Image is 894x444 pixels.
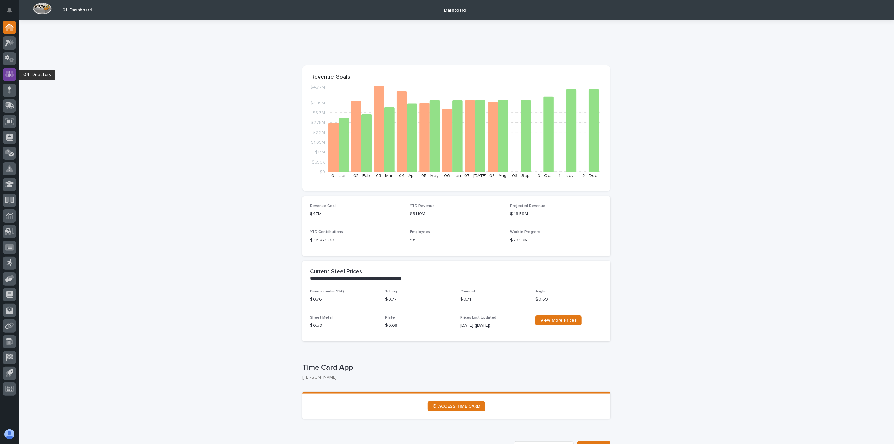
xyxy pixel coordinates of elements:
tspan: $0 [319,170,325,174]
p: $ 0.68 [385,322,453,329]
tspan: $2.75M [311,120,325,125]
p: 181 [410,237,503,244]
tspan: $3.85M [310,101,325,105]
p: Revenue Goals [311,74,602,81]
tspan: $2.2M [313,130,325,135]
h2: 01. Dashboard [63,8,92,13]
p: $ 0.69 [535,296,603,303]
tspan: $1.65M [311,140,325,145]
text: 10 - Oct [536,174,551,178]
p: $ 0.77 [385,296,453,303]
text: 07 - [DATE] [464,174,487,178]
text: 11 - Nov [559,174,574,178]
tspan: $1.1M [315,150,325,154]
p: $20.52M [510,237,603,244]
span: Channel [460,290,475,293]
button: users-avatar [3,428,16,441]
a: ⏲ ACCESS TIME CARD [428,401,485,411]
span: Revenue Goal [310,204,336,208]
text: 12 - Dec [581,174,597,178]
text: 06 - Jun [444,174,461,178]
span: Projected Revenue [510,204,545,208]
p: $47M [310,211,403,217]
p: $ 0.59 [310,322,378,329]
span: YTD Revenue [410,204,435,208]
p: [DATE] ([DATE]) [460,322,528,329]
p: $31.19M [410,211,503,217]
span: Tubing [385,290,397,293]
span: YTD Contributions [310,230,343,234]
p: $ 311,870.00 [310,237,403,244]
img: Workspace Logo [33,3,52,14]
p: Time Card App [302,363,608,372]
span: Angle [535,290,546,293]
button: Notifications [3,4,16,17]
text: 03 - Mar [376,174,393,178]
p: $ 0.76 [310,296,378,303]
span: ⏲ ACCESS TIME CARD [433,404,480,408]
span: Prices Last Updated [460,316,496,319]
text: 09 - Sep [512,174,530,178]
span: Beams (under 55#) [310,290,344,293]
p: $ 0.71 [460,296,528,303]
text: 05 - May [421,174,439,178]
text: 08 - Aug [490,174,507,178]
text: 01 - Jan [331,174,347,178]
p: $48.59M [510,211,603,217]
tspan: $550K [312,160,325,164]
span: Sheet Metal [310,316,333,319]
text: 02 - Feb [353,174,370,178]
span: Plate [385,316,395,319]
tspan: $3.3M [313,111,325,115]
p: [PERSON_NAME] [302,375,605,380]
a: View More Prices [535,315,582,325]
div: Notifications [8,8,16,18]
tspan: $4.77M [310,85,325,90]
span: View More Prices [540,318,577,323]
h2: Current Steel Prices [310,269,362,275]
span: Work in Progress [510,230,540,234]
text: 04 - Apr [399,174,415,178]
span: Employees [410,230,430,234]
